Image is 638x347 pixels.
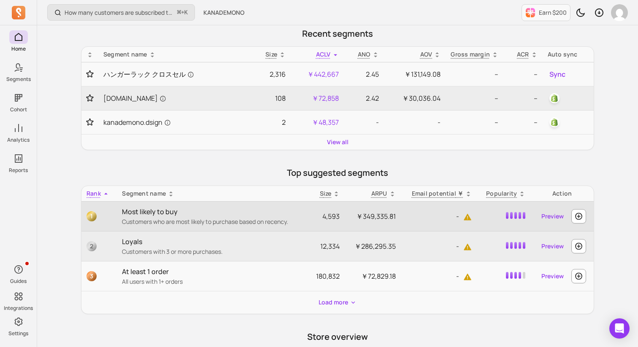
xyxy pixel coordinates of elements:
[517,50,529,59] p: ACR
[10,278,27,285] p: Guides
[349,117,378,127] p: -
[87,189,101,197] span: Rank
[354,242,396,251] span: ￥286,295.35
[7,137,30,143] p: Analytics
[87,241,97,251] span: 2
[257,69,286,79] p: 2,316
[103,117,171,127] span: kanademono.dsign
[103,93,247,103] a: [DOMAIN_NAME]
[549,93,560,103] img: shopify_customer_tag
[315,295,360,310] button: Load more
[9,167,28,174] p: Reports
[87,211,97,221] span: 1
[535,189,589,198] div: Action
[548,50,589,59] div: Auto sync
[320,189,332,197] span: Size
[103,117,247,127] a: kanademono.dsign
[451,69,498,79] p: --
[296,117,339,127] p: ￥48,357
[103,69,194,79] span: ハンガーラック クロスセル
[389,117,441,127] p: -
[87,271,97,281] span: 3
[11,46,26,52] p: Home
[549,69,565,79] span: Sync
[358,50,370,58] span: ANO
[412,189,464,198] p: Email potential ￥
[122,277,303,286] p: All users with 1+ orders
[486,189,517,198] p: Popularity
[548,67,567,81] button: Sync
[177,8,181,18] kbd: ⌘
[420,50,433,59] p: AOV
[103,93,166,103] span: [DOMAIN_NAME]
[522,4,570,21] button: Earn $200
[316,272,340,281] span: 180,832
[538,239,567,254] a: Preview
[316,50,331,58] span: ACLV
[406,271,472,281] p: -
[389,69,441,79] p: ￥131,149.08
[47,4,195,21] button: How many customers are subscribed to my email list?⌘+K
[81,331,594,343] p: Store overview
[371,189,387,198] p: ARPU
[296,93,339,103] p: ￥72,858
[356,212,396,221] span: ￥349,335.81
[4,305,33,312] p: Integrations
[609,318,630,339] div: Open Intercom Messenger
[177,8,188,17] span: +
[87,94,93,102] button: Toggle favorite
[265,50,277,58] span: Size
[103,69,247,79] a: ハンガーラック クロスセル
[8,330,28,337] p: Settings
[549,117,560,127] img: shopify_customer_tag
[198,5,249,20] button: KANADEMONO
[451,50,490,59] p: Gross margin
[508,93,538,103] p: --
[81,28,594,40] p: Recent segments
[9,261,28,286] button: Guides
[451,93,498,103] p: --
[320,242,340,251] span: 12,334
[327,138,349,146] a: View all
[103,50,247,59] div: Segment name
[349,93,378,103] p: 2.42
[572,4,589,21] button: Toggle dark mode
[87,70,93,78] button: Toggle favorite
[81,167,594,179] p: Top suggested segments
[548,91,561,105] button: shopify_customer_tag
[548,116,561,129] button: shopify_customer_tag
[10,106,27,113] p: Cohort
[406,211,472,221] p: -
[257,93,286,103] p: 108
[122,237,303,247] p: Loyals
[349,69,378,79] p: 2.45
[611,4,628,21] img: avatar
[65,8,174,17] p: How many customers are subscribed to my email list?
[122,266,303,277] p: At least 1 order
[87,118,93,126] button: Toggle favorite
[184,9,188,16] kbd: K
[122,189,303,198] div: Segment name
[451,117,498,127] p: --
[296,69,339,79] p: ￥442,667
[406,241,472,251] p: -
[361,272,396,281] span: ￥72,829.18
[389,93,441,103] p: ￥30,036.04
[539,8,567,17] p: Earn $200
[322,212,340,221] span: 4,593
[203,8,244,17] span: KANADEMONO
[122,218,303,226] p: Customers who are most likely to purchase based on recency.
[122,207,303,217] p: Most likely to buy
[538,269,567,284] a: Preview
[122,247,303,256] p: Customers with 3 or more purchases.
[6,76,31,83] p: Segments
[508,117,538,127] p: --
[257,117,286,127] p: 2
[508,69,538,79] p: --
[538,209,567,224] a: Preview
